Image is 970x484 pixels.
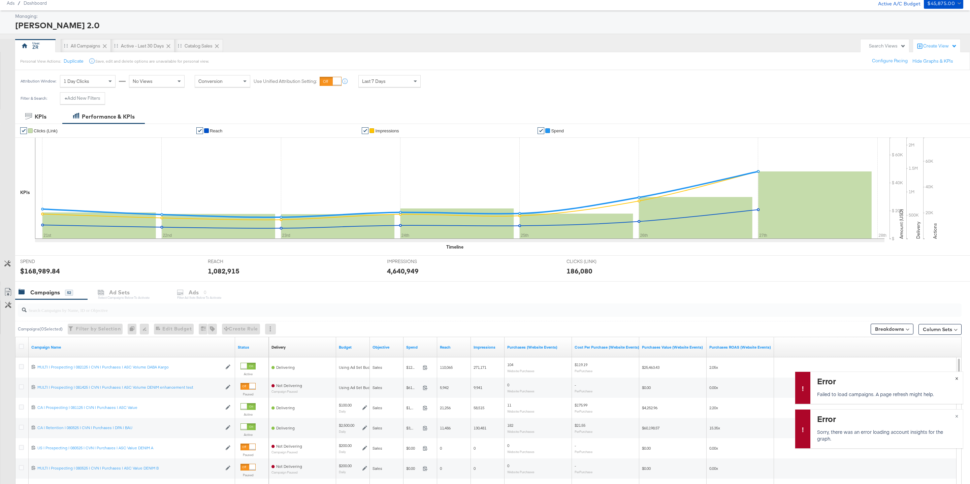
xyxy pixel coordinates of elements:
[339,409,346,413] sub: Daily
[642,446,651,451] span: $0.00
[474,385,482,390] span: 9,941
[276,444,302,449] span: Not Delivering
[276,425,295,430] span: Delivering
[474,425,486,430] span: 130,481
[14,0,24,6] span: /
[339,402,352,408] div: $100.00
[923,43,957,50] div: Create View
[869,43,906,49] div: Search Views
[271,450,302,454] sub: Campaign Paused
[133,78,153,84] span: No Views
[60,92,105,104] button: +Add New Filters
[575,443,576,448] span: -
[898,209,904,239] text: Amount (USD)
[955,412,958,419] span: ×
[240,473,256,477] label: Paused
[950,410,963,422] button: ×
[373,405,382,410] span: Sales
[406,466,420,471] span: $0.00
[71,43,100,49] div: All Campaigns
[507,382,509,387] span: 0
[867,55,912,67] button: Configure Pacing
[20,127,27,134] a: ✔
[240,453,256,457] label: Paused
[575,389,592,393] sub: Per Purchase
[15,13,962,20] div: Managing:
[567,266,592,276] div: 186,080
[121,43,164,49] div: Active - Last 30 Days
[507,409,535,413] sub: Website Purchases
[440,365,453,370] span: 110,065
[387,258,438,265] span: IMPRESSIONS
[507,443,509,448] span: 0
[440,405,451,410] span: 21,256
[507,463,509,468] span: 0
[915,222,921,239] text: Delivery
[375,128,399,133] span: Impressions
[709,405,718,410] span: 2.20x
[64,58,84,64] button: Duplicate
[373,466,382,471] span: Sales
[817,375,955,387] div: Error
[271,390,302,393] sub: Campaign Paused
[642,405,657,410] span: $4,252.96
[440,425,451,430] span: 11,486
[240,392,256,396] label: Paused
[474,466,476,471] span: 0
[440,345,468,350] a: The number of people your ad was served to.
[65,95,67,101] strong: +
[210,128,223,133] span: Reach
[912,58,953,64] button: Hide Graphs & KPIs
[507,423,513,428] span: 182
[507,429,535,433] sub: Website Purchases
[37,405,222,410] div: CA | Prospecting | 081125 | CVN | Purchases | ASC Value
[406,425,420,430] span: $3,922.62
[507,450,535,454] sub: Website Purchases
[507,389,535,393] sub: Website Purchases
[20,266,60,276] div: $168,989.84
[37,385,222,390] div: MULTI | Prospecting | 081425 | CVN | Purchases | ASC Volume DENIM enhancement test
[198,78,223,84] span: Conversion
[18,326,63,332] div: Campaigns ( 0 Selected)
[575,429,592,433] sub: Per Purchase
[709,446,718,451] span: 0.00x
[642,385,651,390] span: $0.00
[24,0,47,6] a: Dashboard
[208,258,258,265] span: REACH
[642,365,659,370] span: $25,463.43
[575,409,592,413] sub: Per Purchase
[37,425,222,430] div: CA | Retention | 080525 | CVN | Purchases | DPA | BAU
[30,289,60,296] div: Campaigns
[271,345,286,350] a: Reflects the ability of your Ad Campaign to achieve delivery based on ad states, schedule and bud...
[15,20,962,31] div: [PERSON_NAME] 2.0
[373,345,401,350] a: Your campaign's objective.
[440,385,449,390] span: 5,942
[955,374,958,382] span: ×
[95,59,209,64] div: Save, edit and delete options are unavailable for personal view.
[37,465,222,471] a: MULTI | Prospecting | 080525 | CVN | Purchases | ASC Value DENIM B
[185,43,213,49] div: Catalog Sales
[20,59,61,64] div: Personal View Actions:
[709,466,718,471] span: 0.00x
[387,266,419,276] div: 4,640,949
[817,391,955,397] p: Failed to load campaigns. A page refresh might help.
[208,266,239,276] div: 1,082,915
[31,345,232,350] a: Your campaign name.
[37,364,222,370] a: MULTI | Prospecting | 082125 | CVN | Purchases | ASC Volume DABA Kargo
[339,385,376,390] div: Using Ad Set Budget
[642,466,651,471] span: $0.00
[339,443,352,448] div: $200.00
[575,402,587,408] span: $175.99
[339,463,352,469] div: $200.00
[240,432,256,437] label: Active
[446,244,463,250] div: Timeline
[575,463,576,468] span: -
[114,44,118,47] div: Drag to reorder tab
[362,127,368,134] a: ✔
[32,44,38,51] div: ZR
[440,446,442,451] span: 0
[474,446,476,451] span: 0
[575,369,592,373] sub: Per Purchase
[35,113,46,121] div: KPIs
